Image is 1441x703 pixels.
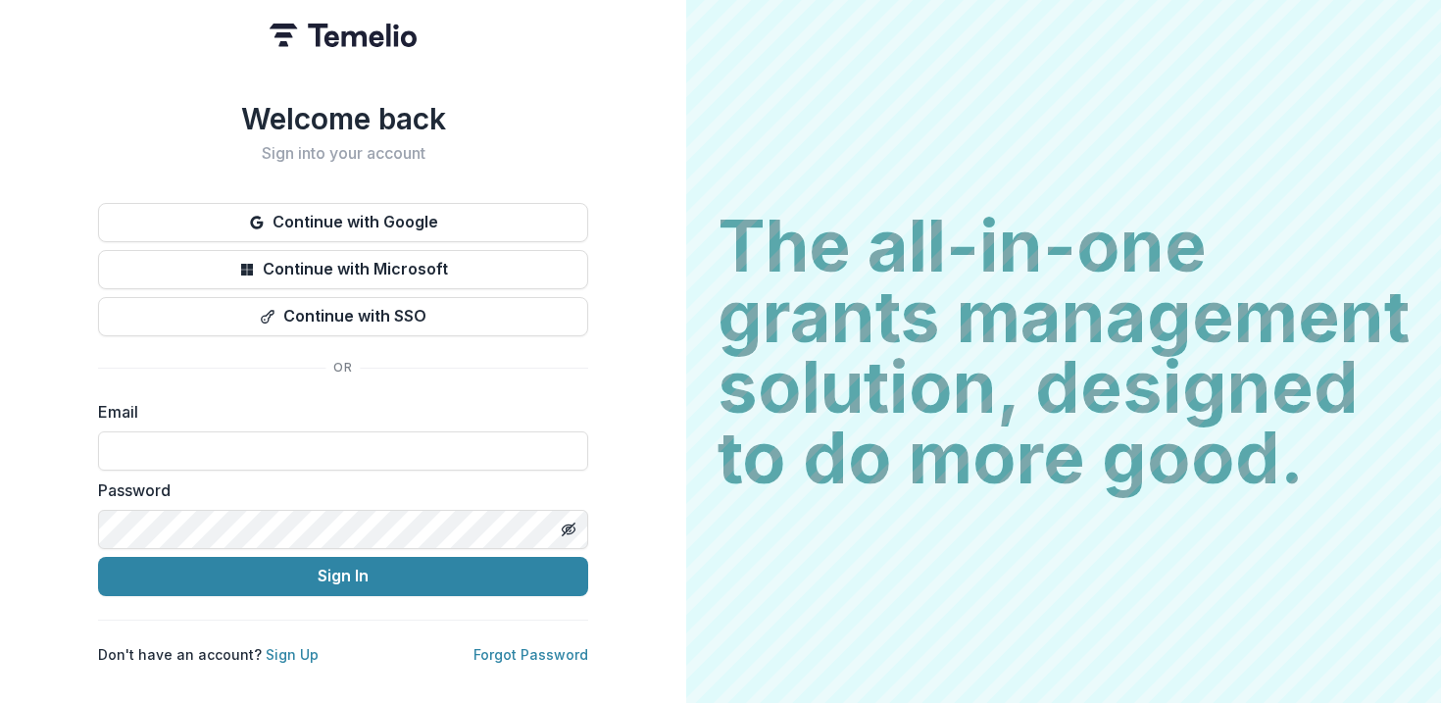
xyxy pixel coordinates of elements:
button: Continue with SSO [98,297,588,336]
img: Temelio [270,24,417,47]
label: Password [98,478,576,502]
a: Sign Up [266,646,319,663]
a: Forgot Password [473,646,588,663]
h2: Sign into your account [98,144,588,163]
button: Continue with Google [98,203,588,242]
p: Don't have an account? [98,644,319,665]
label: Email [98,400,576,424]
h1: Welcome back [98,101,588,136]
button: Sign In [98,557,588,596]
button: Toggle password visibility [553,514,584,545]
button: Continue with Microsoft [98,250,588,289]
